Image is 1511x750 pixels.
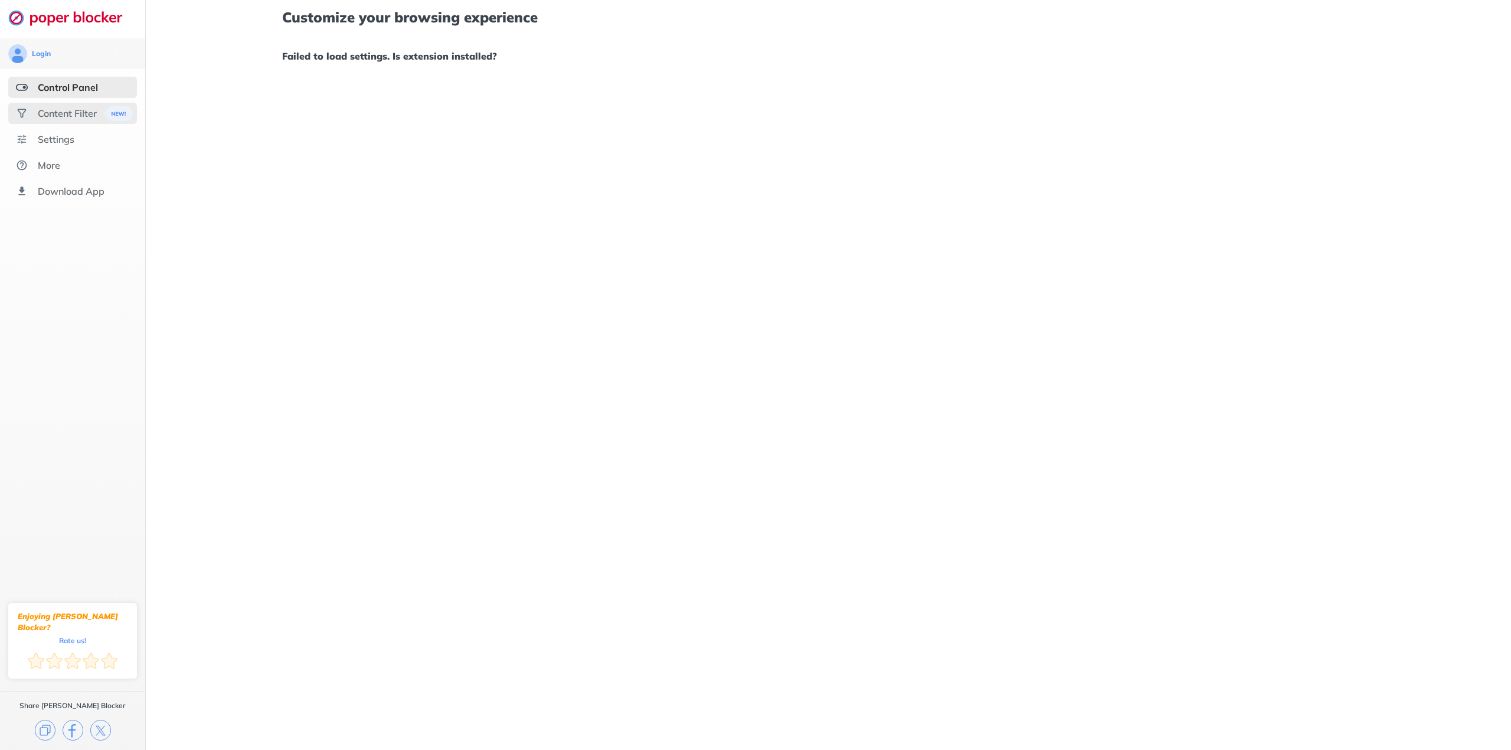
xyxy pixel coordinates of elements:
[16,159,28,171] img: about.svg
[38,107,97,119] div: Content Filter
[16,81,28,93] img: features-selected.svg
[282,9,1374,25] h1: Customize your browsing experience
[59,638,86,643] div: Rate us!
[16,107,28,119] img: social.svg
[35,720,55,741] img: copy.svg
[104,106,133,121] img: menuBanner.svg
[38,159,60,171] div: More
[38,185,104,197] div: Download App
[8,44,27,63] img: avatar.svg
[19,701,126,710] div: Share [PERSON_NAME] Blocker
[16,185,28,197] img: download-app.svg
[16,133,28,145] img: settings.svg
[38,81,98,93] div: Control Panel
[282,48,1374,64] h1: Failed to load settings. Is extension installed?
[8,9,135,26] img: logo-webpage.svg
[63,720,83,741] img: facebook.svg
[32,49,51,58] div: Login
[18,611,127,633] div: Enjoying [PERSON_NAME] Blocker?
[90,720,111,741] img: x.svg
[38,133,74,145] div: Settings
